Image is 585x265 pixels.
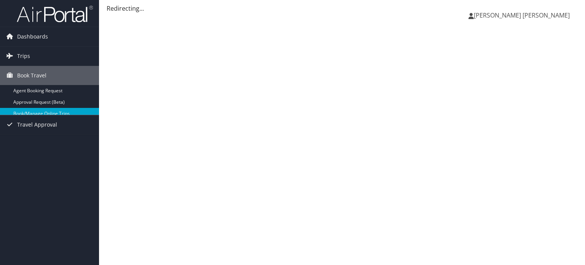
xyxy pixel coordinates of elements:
span: Trips [17,47,30,66]
img: airportal-logo.png [17,5,93,23]
span: Travel Approval [17,115,57,134]
span: Book Travel [17,66,46,85]
span: Dashboards [17,27,48,46]
div: Redirecting... [107,4,577,13]
a: [PERSON_NAME] [PERSON_NAME] [468,4,577,27]
span: [PERSON_NAME] [PERSON_NAME] [474,11,570,19]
